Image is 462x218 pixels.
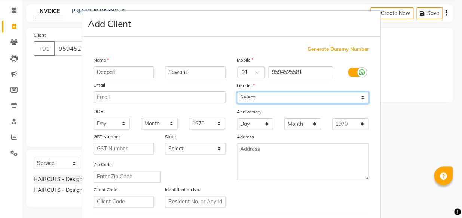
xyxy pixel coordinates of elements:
[165,186,200,193] label: Identification No.
[237,134,254,140] label: Address
[165,133,176,140] label: State
[94,108,103,115] label: DOB
[94,171,161,183] input: Enter Zip Code
[94,91,226,103] input: Email
[237,109,261,115] label: Anniversary
[308,46,369,53] span: Generate Dummy Number
[165,66,226,78] input: Last Name
[237,57,253,63] label: Mobile
[94,82,105,88] label: Email
[165,196,226,208] input: Resident No. or Any Id
[94,196,154,208] input: Client Code
[94,161,112,168] label: Zip Code
[94,143,154,155] input: GST Number
[268,66,333,78] input: Mobile
[88,17,131,30] h4: Add Client
[94,57,109,63] label: Name
[94,133,120,140] label: GST Number
[94,186,117,193] label: Client Code
[237,82,255,89] label: Gender
[94,66,154,78] input: First Name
